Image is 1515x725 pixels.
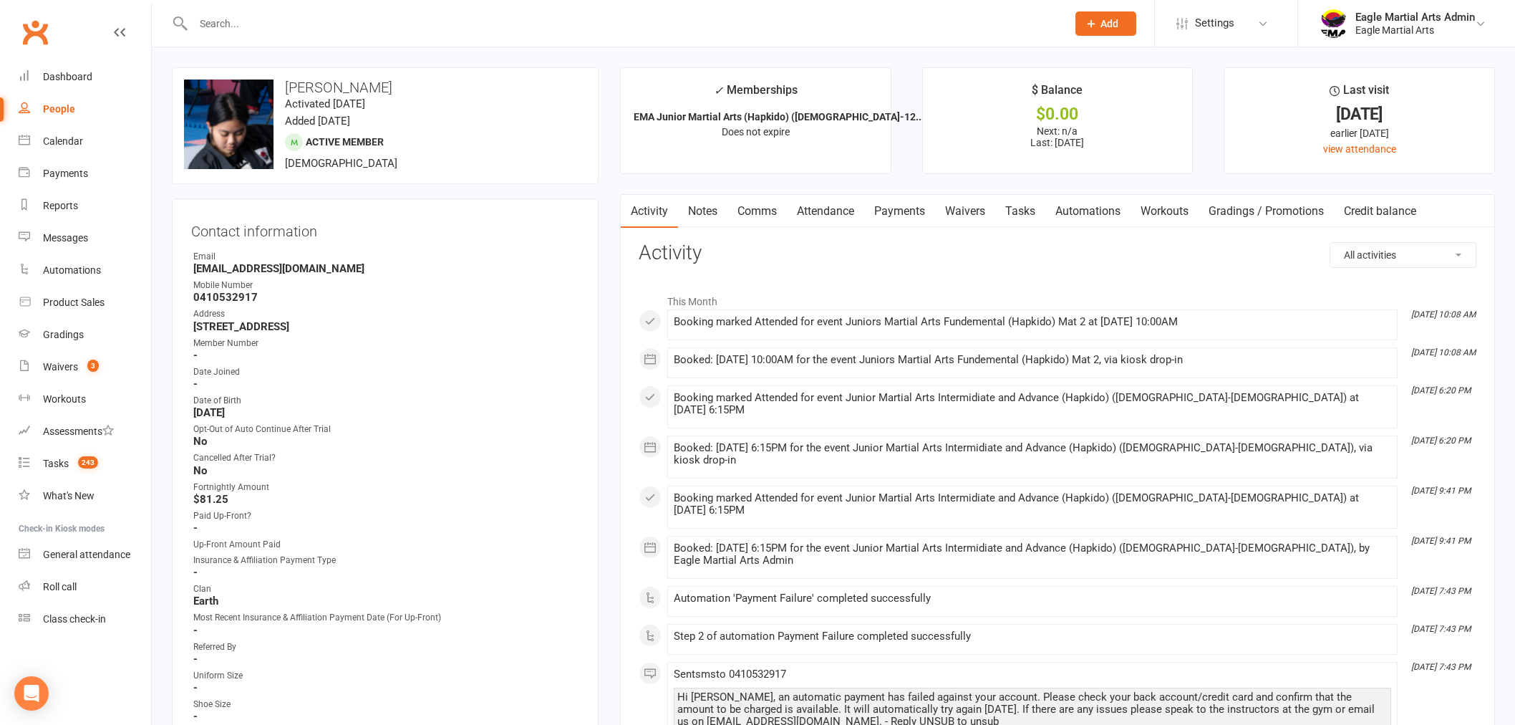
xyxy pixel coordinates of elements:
[1195,7,1234,39] span: Settings
[193,435,579,448] strong: No
[193,250,579,264] div: Email
[1032,81,1083,107] div: $ Balance
[1320,9,1348,38] img: thumb_image1738041739.png
[193,595,579,608] strong: Earth
[189,14,1057,34] input: Search...
[19,480,151,512] a: What's New
[936,125,1180,148] p: Next: n/a Last: [DATE]
[193,698,579,711] div: Shoe Size
[43,393,86,405] div: Workouts
[43,426,114,437] div: Assessments
[787,195,864,228] a: Attendance
[639,287,1476,309] li: This Month
[864,195,935,228] a: Payments
[674,592,1391,605] div: Automation 'Payment Failure' completed successfully
[43,361,78,373] div: Waivers
[193,464,579,477] strong: No
[17,14,53,50] a: Clubworx
[19,222,151,254] a: Messages
[191,218,579,239] h3: Contact information
[1075,11,1136,36] button: Add
[43,264,101,276] div: Automations
[193,262,579,275] strong: [EMAIL_ADDRESS][DOMAIN_NAME]
[43,200,78,211] div: Reports
[674,316,1391,328] div: Booking marked Attended for event Juniors Martial Arts Fundemental (Hapkido) Mat 2 at [DATE] 10:00AM
[19,351,151,383] a: Waivers 3
[193,710,579,723] strong: -
[1411,536,1471,546] i: [DATE] 9:41 PM
[193,365,579,379] div: Date Joined
[193,394,579,408] div: Date of Birth
[193,406,579,419] strong: [DATE]
[193,423,579,436] div: Opt-Out of Auto Continue After Trial
[43,581,77,592] div: Roll call
[19,158,151,190] a: Payments
[43,103,75,115] div: People
[634,111,924,123] strong: EMA Junior Martial Arts (Hapkido) ([DEMOGRAPHIC_DATA]-12...
[727,195,787,228] a: Comms
[674,630,1391,643] div: Step 2 of automation Payment Failure completed successfully
[935,195,995,228] a: Waivers
[43,549,130,560] div: General attendance
[14,676,49,711] div: Open Intercom Messenger
[674,392,1391,416] div: Booking marked Attended for event Junior Martial Arts Intermidiate and Advance (Hapkido) ([DEMOGR...
[19,190,151,222] a: Reports
[43,297,105,308] div: Product Sales
[43,329,84,340] div: Gradings
[639,242,1476,264] h3: Activity
[19,287,151,319] a: Product Sales
[43,458,69,469] div: Tasks
[184,80,586,95] h3: [PERSON_NAME]
[193,279,579,292] div: Mobile Number
[1411,309,1476,320] i: [DATE] 10:08 AM
[193,307,579,321] div: Address
[306,136,384,148] span: Active member
[1411,385,1471,395] i: [DATE] 6:20 PM
[1411,486,1471,496] i: [DATE] 9:41 PM
[674,442,1391,466] div: Booked: [DATE] 6:15PM for the event Junior Martial Arts Intermidiate and Advance (Hapkido) ([DEMO...
[1355,24,1475,37] div: Eagle Martial Arts
[1100,18,1118,29] span: Add
[87,360,99,372] span: 3
[714,81,798,107] div: Memberships
[678,195,727,228] a: Notes
[995,195,1045,228] a: Tasks
[1411,347,1476,357] i: [DATE] 10:08 AM
[1411,436,1471,446] i: [DATE] 6:20 PM
[1411,624,1471,634] i: [DATE] 7:43 PM
[193,669,579,683] div: Uniform Size
[19,125,151,158] a: Calendar
[193,349,579,362] strong: -
[19,416,151,448] a: Assessments
[19,383,151,416] a: Workouts
[714,84,723,97] i: ✓
[1131,195,1199,228] a: Workouts
[193,481,579,494] div: Fortnightly Amount
[193,554,579,567] div: Insurance & Affiliation Payment Type
[193,611,579,625] div: Most Recent Insurance & Affiliation Payment Date (For Up-Front)
[19,254,151,287] a: Automations
[193,451,579,465] div: Cancelled After Trial?
[193,538,579,552] div: Up-Front Amount Paid
[43,613,106,625] div: Class check-in
[621,195,678,228] a: Activity
[193,566,579,579] strong: -
[674,492,1391,517] div: Booking marked Attended for event Junior Martial Arts Intermidiate and Advance (Hapkido) ([DEMOGR...
[285,115,350,128] time: Added [DATE]
[674,354,1391,366] div: Booked: [DATE] 10:00AM for the event Juniors Martial Arts Fundemental (Hapkido) Mat 2, via kiosk ...
[1355,11,1475,24] div: Eagle Martial Arts Admin
[43,71,92,82] div: Dashboard
[19,319,151,351] a: Gradings
[193,337,579,350] div: Member Number
[1323,143,1396,155] a: view attendance
[193,582,579,596] div: Clan
[285,97,365,110] time: Activated [DATE]
[19,603,151,635] a: Class kiosk mode
[19,539,151,571] a: General attendance kiosk mode
[193,522,579,534] strong: -
[78,456,98,469] span: 243
[674,668,786,681] span: Sent sms to 0410532917
[43,135,83,147] div: Calendar
[1411,586,1471,596] i: [DATE] 7:43 PM
[193,653,579,666] strong: -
